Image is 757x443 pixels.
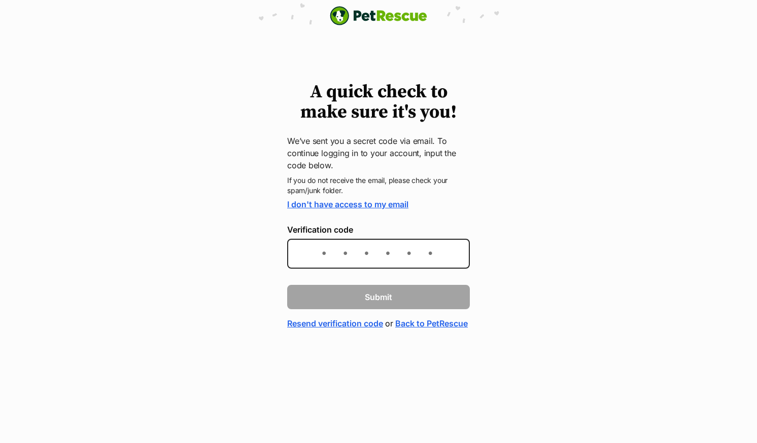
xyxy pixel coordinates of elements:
[287,317,383,329] a: Resend verification code
[365,291,392,303] span: Submit
[287,175,470,196] p: If you do not receive the email, please check your spam/junk folder.
[287,82,470,123] h1: A quick check to make sure it's you!
[330,6,427,25] img: logo-e224e6f780fb5917bec1dbf3a21bbac754714ae5b6737aabdf751b685950b380.svg
[385,317,393,329] span: or
[395,317,468,329] a: Back to PetRescue
[287,225,470,234] label: Verification code
[287,285,470,309] button: Submit
[330,6,427,25] a: PetRescue
[287,239,470,269] input: Enter the 6-digit verification code sent to your device
[287,135,470,171] p: We’ve sent you a secret code via email. To continue logging in to your account, input the code be...
[287,199,408,209] a: I don't have access to my email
